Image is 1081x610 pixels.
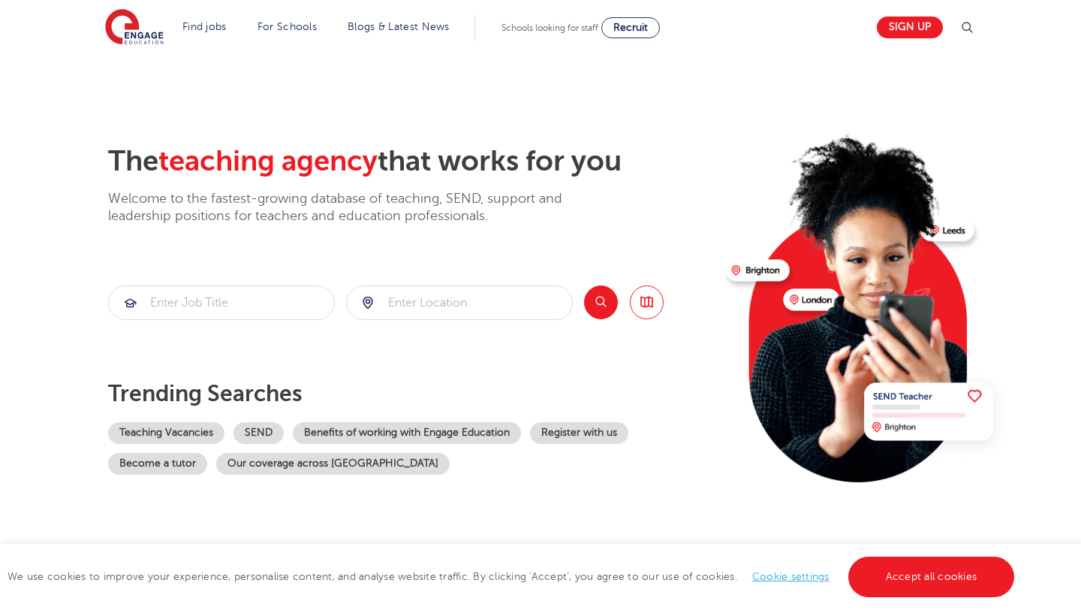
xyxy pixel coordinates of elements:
button: Search [584,285,618,319]
p: Trending searches [108,380,714,407]
a: Teaching Vacancies [108,422,224,444]
a: Sign up [877,17,943,38]
span: Recruit [613,22,648,33]
a: Find jobs [182,21,227,32]
a: Benefits of working with Engage Education [293,422,521,444]
input: Submit [347,286,572,319]
img: Engage Education [105,9,164,47]
a: Our coverage across [GEOGRAPHIC_DATA] [216,453,450,475]
a: SEND [233,422,284,444]
span: We use cookies to improve your experience, personalise content, and analyse website traffic. By c... [8,571,1018,582]
a: Accept all cookies [848,557,1015,597]
span: teaching agency [158,145,378,177]
h2: The that works for you [108,144,714,179]
a: Become a tutor [108,453,207,475]
div: Submit [108,285,335,320]
a: Register with us [530,422,628,444]
a: Cookie settings [752,571,830,582]
span: Schools looking for staff [501,23,598,33]
a: Blogs & Latest News [348,21,450,32]
a: For Schools [257,21,317,32]
input: Submit [109,286,334,319]
a: Recruit [601,17,660,38]
p: Welcome to the fastest-growing database of teaching, SEND, support and leadership positions for t... [108,190,604,225]
div: Submit [346,285,573,320]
